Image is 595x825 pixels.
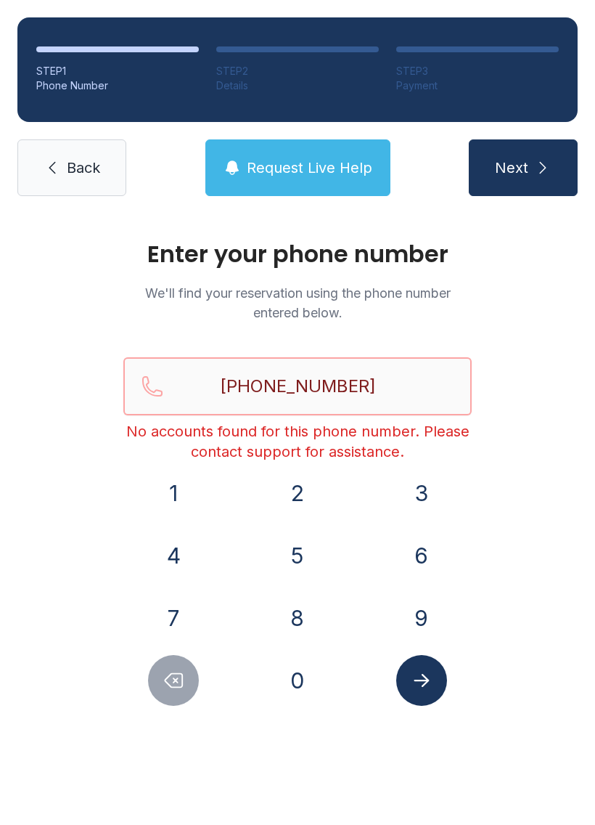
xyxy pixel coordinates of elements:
p: We'll find your reservation using the phone number entered below. [123,283,472,322]
span: Request Live Help [247,158,372,178]
button: 8 [272,593,323,643]
div: Payment [396,78,559,93]
button: 1 [148,468,199,519]
button: Delete number [148,655,199,706]
button: 0 [272,655,323,706]
div: No accounts found for this phone number. Please contact support for assistance. [123,421,472,462]
div: Details [216,78,379,93]
button: Submit lookup form [396,655,447,706]
span: Next [495,158,528,178]
div: STEP 1 [36,64,199,78]
button: 7 [148,593,199,643]
button: 5 [272,530,323,581]
button: 2 [272,468,323,519]
button: 9 [396,593,447,643]
div: STEP 3 [396,64,559,78]
button: 6 [396,530,447,581]
button: 4 [148,530,199,581]
div: STEP 2 [216,64,379,78]
div: Phone Number [36,78,199,93]
span: Back [67,158,100,178]
h1: Enter your phone number [123,243,472,266]
input: Reservation phone number [123,357,472,415]
button: 3 [396,468,447,519]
